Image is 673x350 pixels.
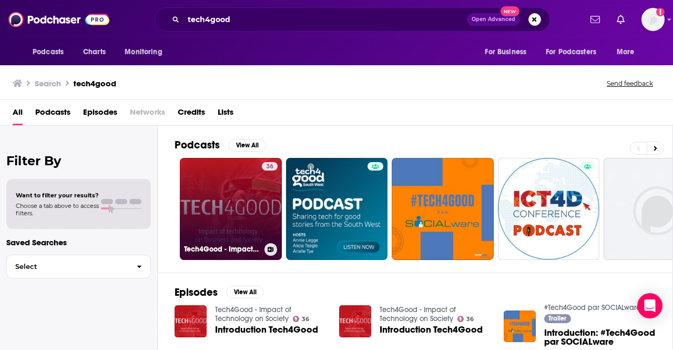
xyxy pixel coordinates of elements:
span: Monitoring [125,45,162,59]
a: Credits [178,104,205,125]
a: 36 [457,316,474,322]
a: Tech4Good - Impact of Technology on Society [215,305,291,323]
h3: Search [35,78,61,88]
button: Open AdvancedNew [467,13,520,26]
button: open menu [25,42,77,62]
span: Podcasts [33,45,64,59]
a: 36Tech4Good - Impact of Technology on Society [180,158,282,260]
span: Select [7,263,128,270]
a: Introduction: #Tech4Good par SOCIALware [544,328,656,346]
span: Choose a tab above to access filters. [16,202,99,217]
button: open menu [477,42,539,62]
span: For Business [485,45,526,59]
h3: tech4good [74,78,116,88]
svg: Add a profile image [656,8,665,16]
a: Charts [76,42,112,62]
button: open menu [539,42,611,62]
img: Podchaser - Follow, Share and Rate Podcasts [8,9,109,29]
img: Introduction Tech4Good [175,305,207,337]
a: All [13,104,23,125]
span: Open Advanced [472,17,515,22]
span: New [501,6,519,16]
div: Search podcasts, credits, & more... [155,7,550,32]
span: Want to filter your results? [16,192,99,199]
span: More [617,45,635,59]
a: PodcastsView All [175,138,266,152]
a: 36 [262,162,278,171]
h2: Episodes [175,286,218,299]
a: Show notifications dropdown [613,11,629,28]
span: For Podcasters [546,45,596,59]
span: Networks [130,104,165,125]
img: Introduction: #Tech4Good par SOCIALware [504,311,536,343]
a: #Tech4Good par SOCIALware [544,303,640,312]
button: Send feedback [604,79,656,88]
h3: Tech4Good - Impact of Technology on Society [184,245,260,254]
a: Lists [218,104,233,125]
a: Show notifications dropdown [586,11,604,28]
span: Charts [83,45,106,59]
div: Open Intercom Messenger [637,293,662,318]
h2: Podcasts [175,138,220,152]
img: Introduction Tech4Good [339,305,371,337]
input: Search podcasts, credits, & more... [183,11,467,28]
a: EpisodesView All [175,286,264,299]
span: 36 [466,317,474,322]
button: Show profile menu [641,8,665,31]
span: 36 [266,162,273,172]
span: 36 [302,317,309,322]
button: open menu [117,42,176,62]
button: open menu [609,42,648,62]
button: View All [228,139,266,152]
img: User Profile [641,8,665,31]
a: Podcasts [35,104,70,125]
a: Introduction Tech4Good [380,325,483,334]
a: Tech4Good - Impact of Technology on Society [380,305,456,323]
button: Select [6,255,151,278]
a: Introduction Tech4Good [215,325,318,334]
a: 36 [293,316,310,322]
a: Episodes [83,104,117,125]
p: Saved Searches [6,237,151,247]
span: Logged in as CierraSunPR [641,8,665,31]
span: Trailer [548,315,566,322]
h2: Filter By [6,153,151,168]
button: View All [226,286,264,298]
